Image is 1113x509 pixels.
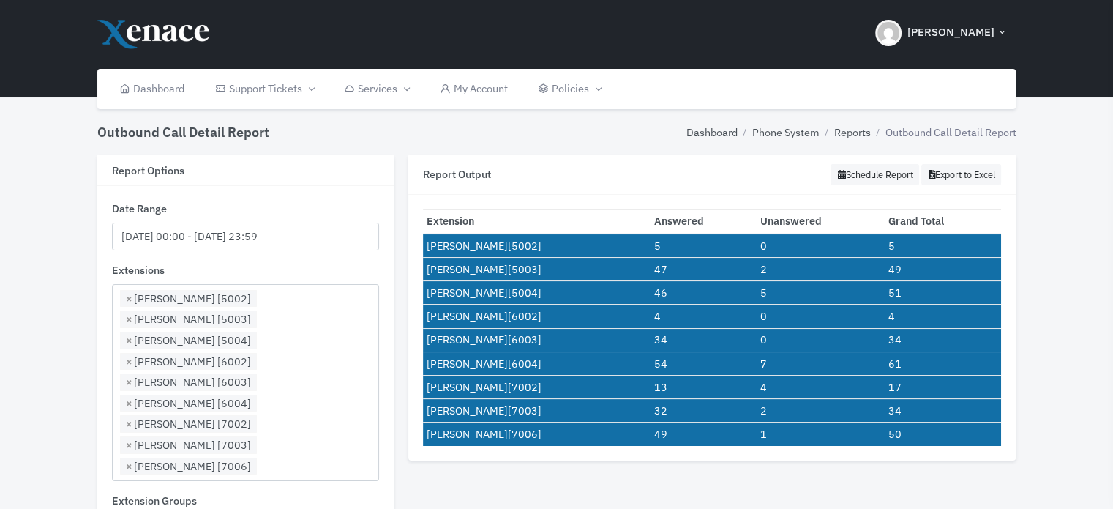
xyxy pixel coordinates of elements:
button: Schedule Report [831,164,919,185]
a: [PERSON_NAME] [427,239,508,253]
td: 49 [885,257,1002,280]
td: 13 [651,375,757,398]
span: × [126,458,132,475]
td: [5002] [423,234,651,258]
td: 7 [757,352,885,375]
td: 17 [885,375,1002,398]
label: Date Range [112,201,167,217]
label: Extensions [112,262,165,278]
img: Header Avatar [875,20,902,46]
a: [PERSON_NAME] [427,357,508,371]
a: Reports [833,125,870,141]
a: [PERSON_NAME] [427,309,508,323]
a: [PERSON_NAME] [427,427,508,441]
td: [6004] [423,352,651,375]
li: David Riddleston [5004] [120,332,257,349]
th: Unanswered [757,209,885,234]
h4: Outbound Call Detail Report [97,125,269,141]
li: Ashley Ager [5003] [120,311,257,328]
li: Glyn Lashmar [6004] [120,395,257,412]
td: 0 [757,305,885,328]
a: [PERSON_NAME] [427,404,508,417]
a: Policies [523,69,616,109]
td: 51 [885,281,1002,305]
td: 34 [885,399,1002,423]
td: 34 [651,328,757,352]
td: 0 [757,328,885,352]
a: Dashboard [105,69,201,109]
span: × [126,291,132,307]
td: 61 [885,352,1002,375]
span: × [126,332,132,349]
th: Answered [651,209,757,234]
span: × [126,416,132,432]
td: 34 [885,328,1002,352]
td: 5 [651,234,757,258]
td: [6002] [423,305,651,328]
button: Export to Excel [921,164,1001,185]
td: [6003] [423,328,651,352]
th: Extension [423,209,651,234]
td: 5 [757,281,885,305]
span: × [126,311,132,327]
td: 2 [757,257,885,280]
a: My Account [424,69,523,109]
td: 47 [651,257,757,280]
h6: Report Output [423,168,491,180]
td: 1 [757,423,885,446]
li: David Gray [6002] [120,353,257,371]
a: Phone System [752,125,819,141]
h6: Report Options [112,164,379,177]
button: [PERSON_NAME] [866,7,1016,59]
a: [PERSON_NAME] [427,262,508,276]
a: [PERSON_NAME] [427,286,508,300]
span: [PERSON_NAME] [907,24,994,41]
td: 49 [651,423,757,446]
td: 4 [885,305,1002,328]
li: Marc Philip [5002] [120,290,257,308]
a: [PERSON_NAME] [427,380,508,394]
a: Services [329,69,424,109]
a: [PERSON_NAME] [427,332,508,346]
td: [7003] [423,399,651,423]
td: 4 [757,375,885,398]
td: [7002] [423,375,651,398]
td: 2 [757,399,885,423]
li: Steve Shippey [7002] [120,415,257,433]
td: 5 [885,234,1002,258]
li: Joseph Smith [6003] [120,374,257,391]
td: [5004] [423,281,651,305]
span: × [126,354,132,370]
a: Dashboard [686,125,737,141]
td: [5003] [423,257,651,280]
td: 4 [651,305,757,328]
li: Guy Harris [7006] [120,458,257,475]
td: [7006] [423,423,651,446]
label: Extension Groups [112,493,197,509]
td: 32 [651,399,757,423]
td: 50 [885,423,1002,446]
td: 0 [757,234,885,258]
td: 46 [651,281,757,305]
li: Outbound Call Detail Report [870,125,1016,141]
a: Support Tickets [200,69,329,109]
th: Grand Total [885,209,1002,234]
td: 54 [651,352,757,375]
span: × [126,374,132,390]
li: Dominic Pyle [7003] [120,436,257,454]
span: × [126,395,132,412]
span: × [126,437,132,453]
